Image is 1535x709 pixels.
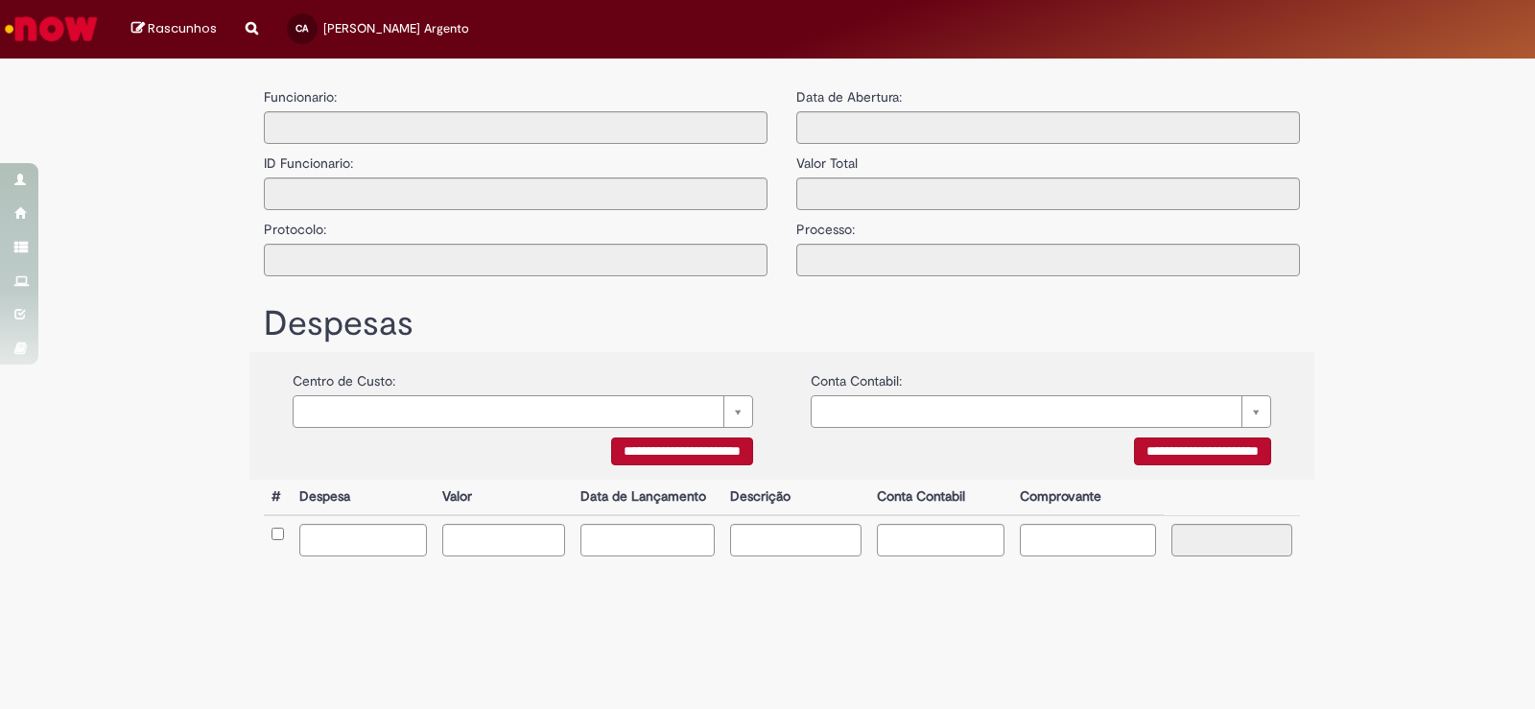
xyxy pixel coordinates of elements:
th: Comprovante [1012,480,1165,515]
th: Conta Contabil [869,480,1012,515]
a: Limpar campo {0} [811,395,1271,428]
label: ID Funcionario: [264,144,353,173]
span: [PERSON_NAME] Argento [323,20,469,36]
img: ServiceNow [2,10,101,48]
th: Despesa [292,480,435,515]
th: Descrição [722,480,868,515]
a: Rascunhos [131,20,217,38]
label: Centro de Custo: [293,362,395,390]
label: Processo: [796,210,855,239]
th: Data de Lançamento [573,480,723,515]
th: # [264,480,292,515]
label: Data de Abertura: [796,87,902,106]
span: Rascunhos [148,19,217,37]
th: Valor [435,480,572,515]
label: Protocolo: [264,210,326,239]
label: Conta Contabil: [811,362,902,390]
label: Funcionario: [264,87,337,106]
h1: Despesas [264,305,1300,343]
span: CA [295,22,308,35]
a: Limpar campo {0} [293,395,753,428]
label: Valor Total [796,144,858,173]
